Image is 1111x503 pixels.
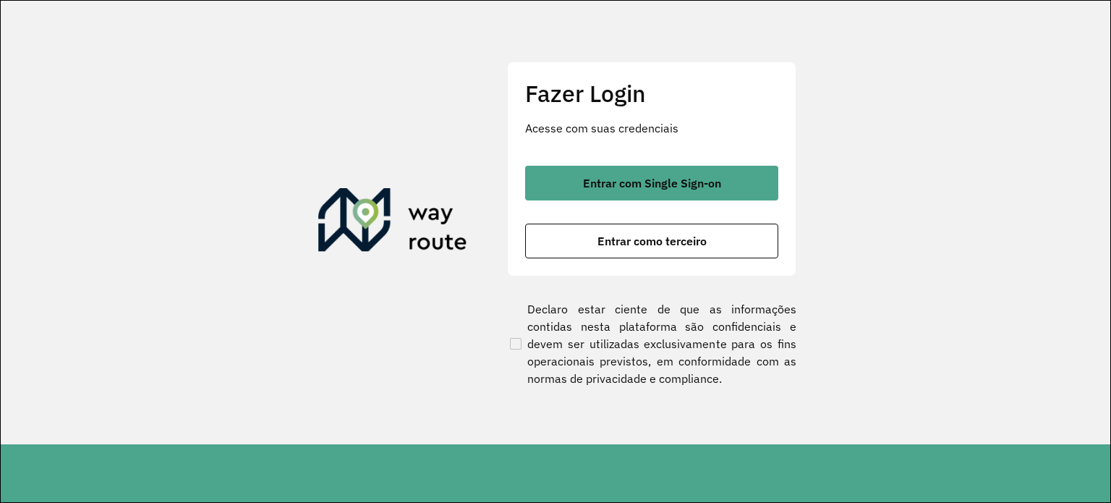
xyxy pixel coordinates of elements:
h2: Fazer Login [525,80,778,107]
button: button [525,166,778,200]
button: button [525,224,778,258]
span: Entrar como terceiro [597,235,707,247]
span: Entrar com Single Sign-on [583,177,721,189]
p: Acesse com suas credenciais [525,119,778,137]
label: Declaro estar ciente de que as informações contidas nesta plataforma são confidenciais e devem se... [507,300,796,387]
img: Roteirizador AmbevTech [318,188,467,258]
